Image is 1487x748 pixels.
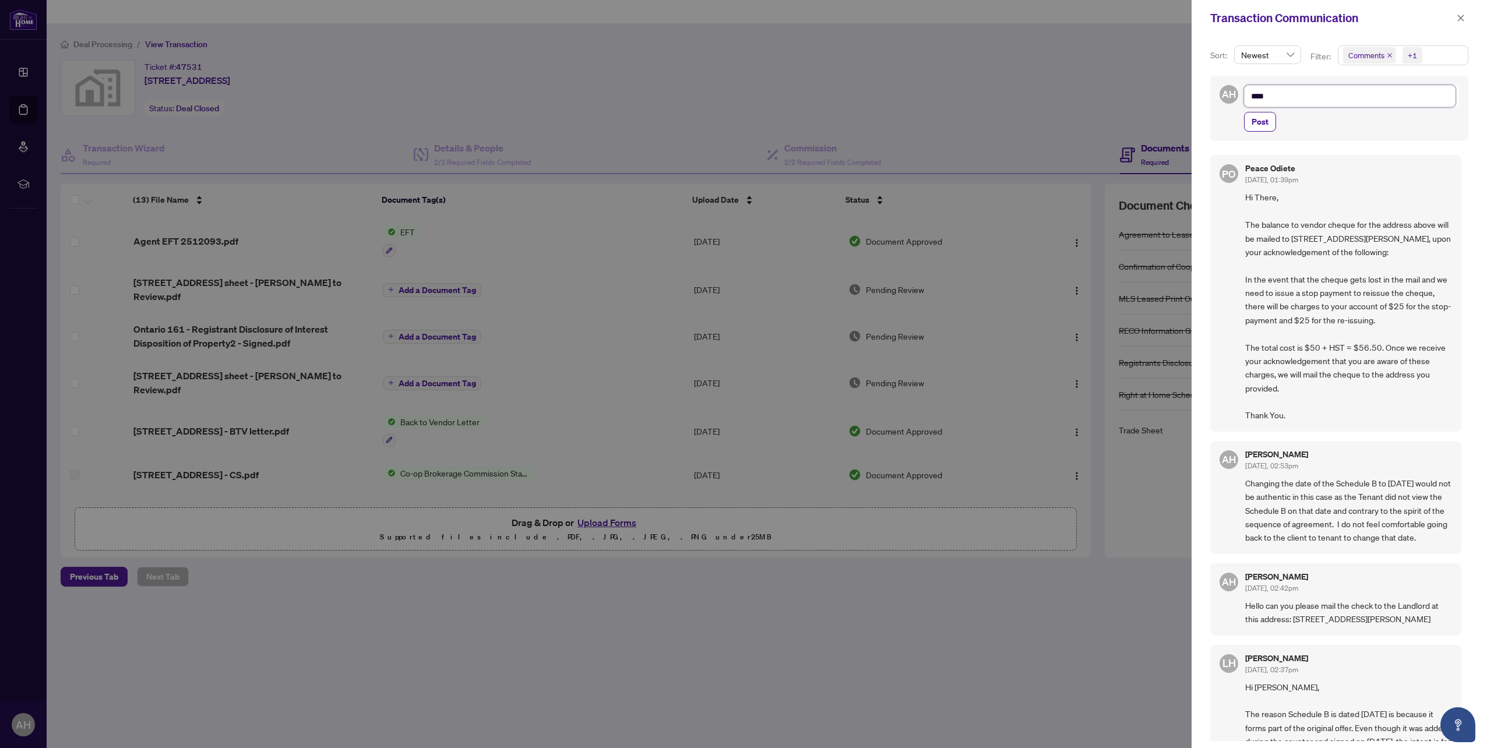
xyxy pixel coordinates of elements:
span: AH [1222,87,1236,102]
span: close [1387,52,1393,58]
span: [DATE], 01:39pm [1245,175,1298,184]
span: [DATE], 02:53pm [1245,461,1298,470]
p: Sort: [1210,49,1229,62]
h5: [PERSON_NAME] [1245,573,1308,581]
div: Transaction Communication [1210,9,1453,27]
span: Hello can you please mail the check to the Landlord at this address: [STREET_ADDRESS][PERSON_NAME] [1245,599,1452,626]
p: Filter: [1310,50,1333,63]
span: Comments [1348,50,1384,61]
span: Changing the date of the Schedule B to [DATE] would not be authentic in this case as the Tenant d... [1245,477,1452,545]
h5: [PERSON_NAME] [1245,654,1308,662]
span: [DATE], 02:37pm [1245,665,1298,674]
div: +1 [1408,50,1417,61]
span: Newest [1241,46,1294,63]
h5: [PERSON_NAME] [1245,450,1308,458]
span: Comments [1343,47,1396,63]
span: close [1457,14,1465,22]
span: LH [1222,655,1236,671]
span: PO [1222,166,1235,182]
button: Post [1244,112,1276,132]
h5: Peace Odiete [1245,164,1298,172]
span: [DATE], 02:42pm [1245,584,1298,592]
span: AH [1222,452,1236,467]
span: Post [1252,112,1268,131]
span: AH [1222,574,1236,590]
button: Open asap [1440,707,1475,742]
span: Hi There, The balance to vendor cheque for the address above will be mailed to [STREET_ADDRESS][P... [1245,190,1452,422]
